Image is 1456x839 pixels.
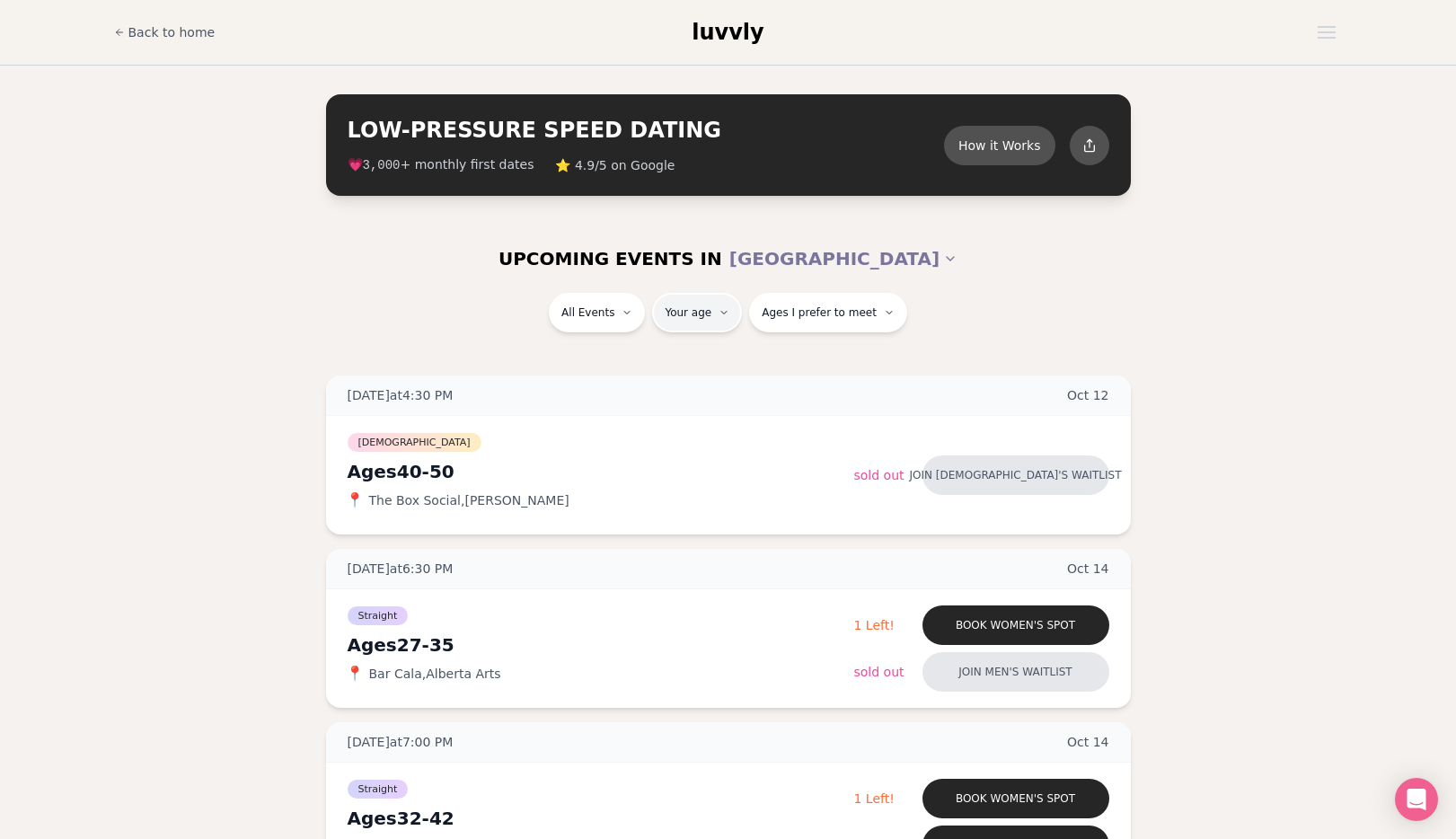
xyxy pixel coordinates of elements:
span: Your age [665,305,711,320]
span: 1 Left! [854,791,895,806]
span: [DATE] at 6:30 PM [348,560,454,578]
span: 📍 [348,493,362,508]
span: [DATE] at 4:30 PM [348,386,454,404]
button: How it Works [944,126,1055,165]
div: Ages 27-35 [348,632,854,658]
span: [DEMOGRAPHIC_DATA] [348,433,481,452]
span: 3,000 [363,158,401,172]
button: Join men's waitlist [922,652,1109,692]
span: Oct 14 [1067,560,1109,578]
span: 1 Left! [854,618,895,632]
div: Ages 40-50 [348,459,854,484]
button: Join [DEMOGRAPHIC_DATA]'s waitlist [922,455,1109,495]
span: Oct 12 [1067,386,1109,404]
span: 📍 [348,667,362,681]
button: [GEOGRAPHIC_DATA] [729,239,957,278]
span: The Box Social , [PERSON_NAME] [369,491,569,509]
span: All Events [561,305,614,320]
div: Open Intercom Messenger [1395,778,1438,821]
button: Ages I prefer to meet [749,293,907,332]
button: All Events [549,293,645,332]
span: Sold Out [854,468,904,482]
button: Your age [652,293,742,332]
span: Sold Out [854,665,904,679]
span: [DATE] at 7:00 PM [348,733,454,751]
span: ⭐ 4.9/5 on Google [555,156,675,174]
h2: LOW-PRESSURE SPEED DATING [348,116,944,145]
span: 💗 + monthly first dates [348,155,534,174]
div: Ages 32-42 [348,806,854,831]
span: luvvly [692,20,763,45]
span: Bar Cala , Alberta Arts [369,665,501,683]
span: Ages I prefer to meet [762,305,877,320]
button: Open menu [1310,19,1343,46]
a: Back to home [114,14,216,50]
button: Book women's spot [922,605,1109,645]
span: Oct 14 [1067,733,1109,751]
button: Book women's spot [922,779,1109,818]
span: Straight [348,780,409,799]
span: Straight [348,606,409,625]
span: Back to home [128,23,216,41]
span: UPCOMING EVENTS IN [499,246,722,271]
a: luvvly [692,18,763,47]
